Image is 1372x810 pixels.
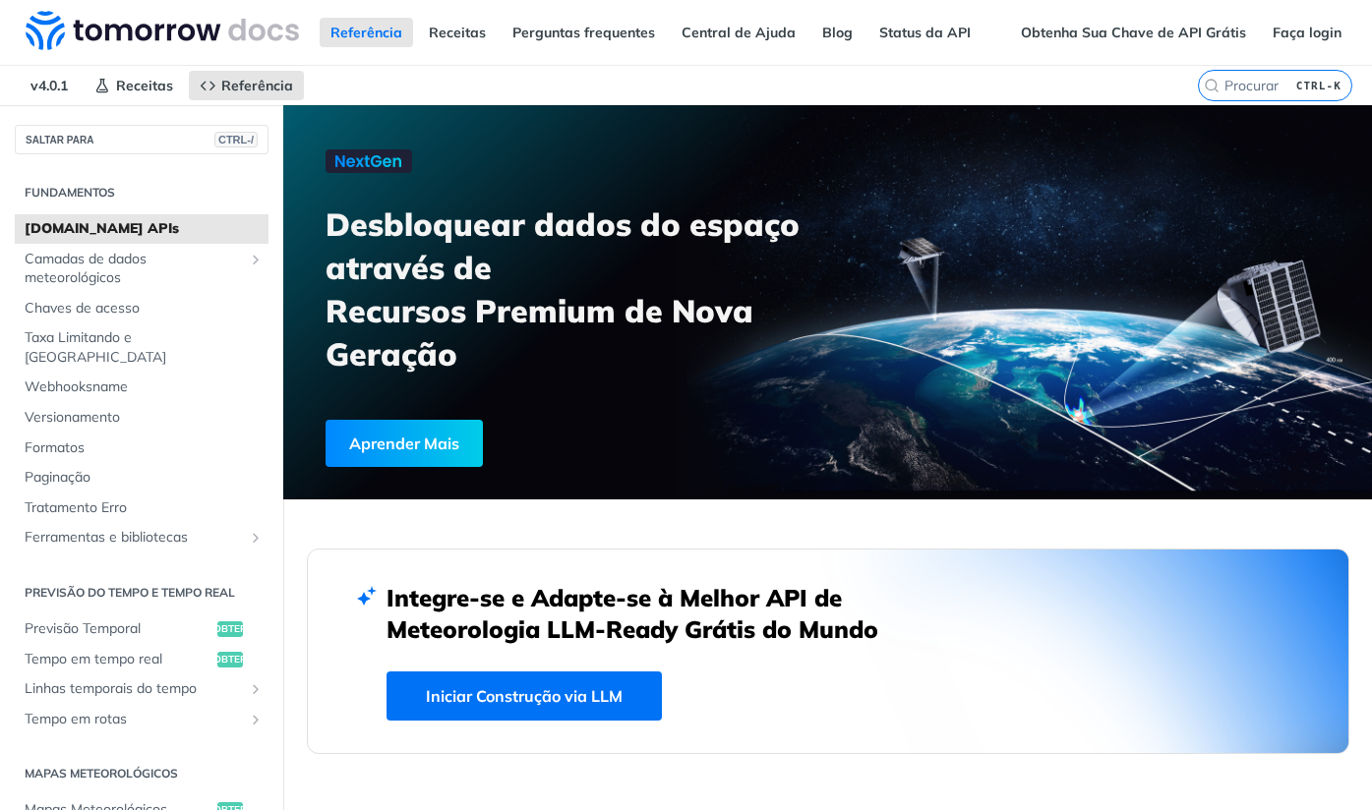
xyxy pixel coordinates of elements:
span: [DOMAIN_NAME] APIs [25,219,264,239]
a: Tempo em rotasShow subpages for Weather on Routes [15,705,268,734]
a: Camadas de dados meteorológicosShow subpages for Weather Data Layers [15,245,268,293]
img: NextGen [326,149,412,173]
a: Previsão Temporalobter [15,614,268,644]
a: Webhooksname [15,373,268,402]
span: Ferramentas e bibliotecas [25,528,243,548]
a: Aprender Mais [326,420,745,467]
button: Show subpages for Weather on Routes [248,712,264,727]
button: Show subpages for Tools & Libraries [248,530,264,546]
a: Faça login [1262,18,1352,47]
a: Referência [320,18,413,47]
span: Receitas [116,77,173,94]
a: Obtenha Sua Chave de API Grátis [1010,18,1257,47]
span: obter [217,652,243,667]
a: Tempo em tempo realobter [15,645,268,674]
span: Tratamento Erro [25,498,264,518]
a: Linhas temporais do tempoShow subpages for Weather Timelines [15,674,268,704]
kbd: CTRL-K [1291,76,1346,95]
a: Ferramentas e bibliotecasShow subpages for Tools & Libraries [15,523,268,552]
a: Chaves de acesso [15,294,268,323]
a: Central de Ajuda [671,18,806,47]
span: Referência [221,77,293,94]
a: Perguntas frequentes [502,18,666,47]
span: Tempo em rotas [25,710,243,729]
a: Paginação [15,463,268,492]
a: Iniciar Construção via LLM [387,671,662,721]
span: Formatos [25,438,264,458]
span: Previsão Temporal [25,619,212,639]
a: Blog [811,18,864,47]
a: Status da API [868,18,982,47]
span: Tempo em tempo real [25,650,212,669]
span: obter [217,621,243,637]
h2: Fundamentos [15,184,268,202]
span: Linhas temporais do tempo [25,679,243,699]
h2: Previsão do Tempo e tempo real [15,584,268,602]
span: v4.0.1 [20,71,79,100]
a: Tratamento Erro [15,493,268,523]
span: CTRL-/ [214,132,258,147]
button: Show subpages for Weather Timelines [248,681,264,697]
h3: Desbloquear dados do espaço através de Recursos Premium de Nova Geração [326,202,849,376]
a: Versionamento [15,403,268,433]
h2: Integre-se e Adapte-se à Melhor API de Meteorologia LLM-Ready Grátis do Mundo [387,582,967,645]
h2: Mapas Meteorológicos [15,765,268,782]
span: Taxa Limitando e [GEOGRAPHIC_DATA] [25,328,264,367]
span: Chaves de acesso [25,299,264,318]
svg: Search [1204,78,1220,93]
a: [DOMAIN_NAME] APIs [15,214,268,244]
span: Webhooksname [25,377,264,397]
button: Show subpages for Weather Data Layers [248,252,264,267]
span: Camadas de dados meteorológicos [25,250,243,288]
button: SALTAR PARACTRL-/ [15,125,268,154]
span: Versionamento [25,408,264,428]
span: Paginação [25,468,264,488]
a: Referência [189,71,304,100]
div: Aprender Mais [326,420,483,467]
a: Formatos [15,434,268,463]
a: Receitas [418,18,497,47]
a: Receitas [84,71,184,100]
a: Taxa Limitando e [GEOGRAPHIC_DATA] [15,323,268,372]
img: Tomorrow.io Weather API Docs [26,11,299,50]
